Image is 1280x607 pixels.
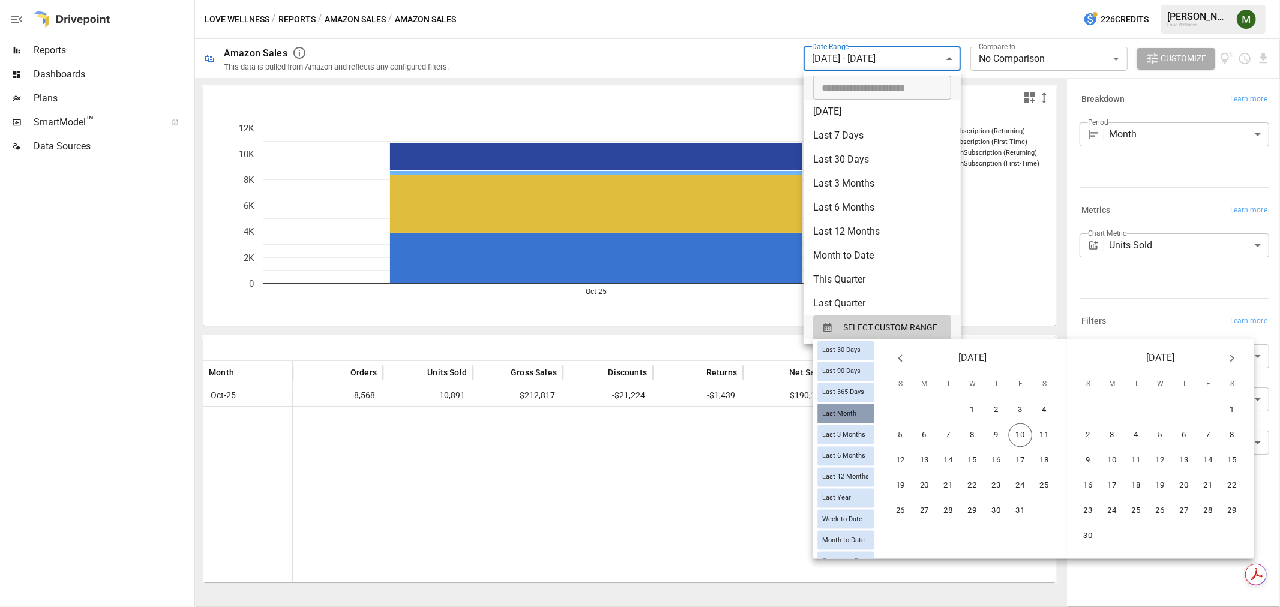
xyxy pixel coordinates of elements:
button: 19 [889,474,913,498]
span: Friday [1197,373,1219,397]
button: 13 [913,449,937,473]
button: 21 [1197,474,1221,498]
div: Last 7 Days [817,320,874,339]
span: Thursday [1173,373,1195,397]
span: Month to Date [817,536,870,544]
button: 12 [1149,449,1173,473]
span: Last 12 Months [817,473,874,481]
span: Last 90 Days [817,368,865,375]
button: 2 [985,398,1009,422]
div: Last 30 Days [817,341,874,360]
span: Last 6 Months [817,452,870,460]
button: 23 [985,474,1009,498]
button: 29 [961,499,985,523]
li: [DATE] [804,100,961,124]
button: Next month [1220,347,1244,371]
button: 18 [1125,474,1149,498]
button: 20 [913,474,937,498]
li: Last 3 Months [804,172,961,196]
div: Last 90 Days [817,362,874,381]
button: 17 [1009,449,1033,473]
span: Last 3 Months [817,431,870,438]
button: 7 [937,423,961,447]
div: Last 365 Days [817,383,874,402]
div: Quarter to Date [817,552,874,571]
button: 16 [985,449,1009,473]
button: 10 [1009,423,1033,447]
span: Saturday [1033,373,1055,397]
button: 6 [913,423,937,447]
button: 26 [1149,499,1173,523]
button: 9 [985,423,1009,447]
button: 28 [1197,499,1221,523]
button: 5 [889,423,913,447]
button: 17 [1101,474,1125,498]
span: Week to Date [817,515,867,523]
button: 3 [1009,398,1033,422]
span: Sunday [1077,373,1099,397]
button: 30 [1077,524,1101,548]
button: Previous month [888,347,912,371]
span: SELECT CUSTOM RANGE [843,320,937,335]
button: 19 [1149,474,1173,498]
button: 12 [889,449,913,473]
li: This Quarter [804,268,961,292]
button: 7 [1197,423,1221,447]
button: 15 [1221,449,1245,473]
button: 4 [1125,423,1149,447]
button: 27 [913,499,937,523]
div: Last Year [817,488,874,507]
button: 22 [1221,474,1245,498]
button: 18 [1033,449,1057,473]
button: 26 [889,499,913,523]
button: 13 [1173,449,1197,473]
button: 24 [1101,499,1125,523]
span: Last 30 Days [817,347,865,354]
span: Monday [913,373,935,397]
button: 8 [1221,423,1245,447]
span: Last 365 Days [817,389,869,396]
span: Monday [1101,373,1123,397]
button: 3 [1101,423,1125,447]
button: 11 [1033,423,1057,447]
button: 1 [961,398,985,422]
span: Saturday [1221,373,1243,397]
button: 15 [961,449,985,473]
li: Last 6 Months [804,196,961,220]
button: 28 [937,499,961,523]
button: 6 [1173,423,1197,447]
button: 14 [1197,449,1221,473]
span: Friday [1009,373,1031,397]
span: Last Year [817,494,856,502]
span: Tuesday [1125,373,1147,397]
button: 9 [1077,449,1101,473]
span: Tuesday [937,373,959,397]
button: 10 [1101,449,1125,473]
button: 31 [1009,499,1033,523]
button: 27 [1173,499,1197,523]
button: 20 [1173,474,1197,498]
span: Last Month [817,410,861,417]
button: 25 [1125,499,1149,523]
div: Last 3 Months [817,425,874,444]
button: SELECT CUSTOM RANGE [813,315,951,339]
span: Wednesday [1149,373,1171,397]
li: Last 12 Months [804,220,961,244]
button: 4 [1033,398,1057,422]
li: Last 7 Days [804,124,961,148]
div: Week to Date [817,510,874,529]
div: Last Month [817,404,874,423]
span: Thursday [985,373,1007,397]
button: 30 [985,499,1009,523]
span: Quarter to Date [817,557,873,565]
button: 5 [1149,423,1173,447]
button: 25 [1033,474,1057,498]
span: Sunday [889,373,911,397]
button: 22 [961,474,985,498]
div: Month to Date [817,531,874,550]
button: 24 [1009,474,1033,498]
span: [DATE] [958,350,987,367]
button: 8 [961,423,985,447]
li: Month to Date [804,244,961,268]
button: 29 [1221,499,1245,523]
